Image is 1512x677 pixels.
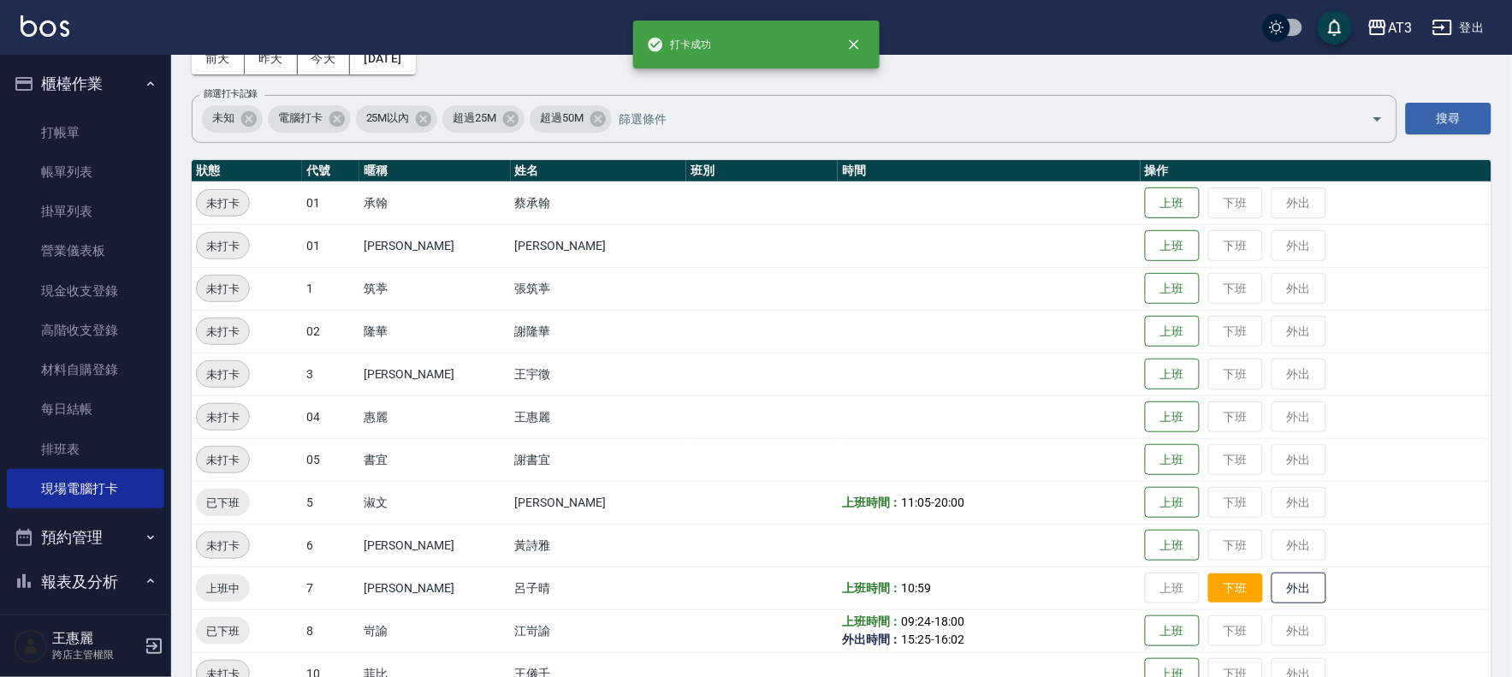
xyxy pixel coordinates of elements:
td: 01 [302,181,359,224]
span: 18:00 [935,615,965,628]
label: 篩選打卡記錄 [204,87,258,100]
button: close [835,26,873,63]
button: 上班 [1145,230,1200,262]
a: 營業儀表板 [7,231,164,270]
span: 20:00 [935,496,965,509]
button: Open [1364,105,1391,133]
a: 帳單列表 [7,152,164,192]
a: 打帳單 [7,113,164,152]
button: 下班 [1208,573,1263,603]
span: 打卡成功 [647,36,712,53]
td: 謝書宜 [511,438,687,481]
button: 上班 [1145,444,1200,476]
th: 姓名 [511,160,687,182]
button: 登出 [1426,12,1491,44]
td: [PERSON_NAME] [511,481,687,524]
span: 未打卡 [197,280,249,298]
th: 代號 [302,160,359,182]
td: 隆華 [359,310,511,353]
td: 承翰 [359,181,511,224]
div: 超過50M [530,105,612,133]
a: 高階收支登錄 [7,311,164,350]
td: 1 [302,267,359,310]
td: 王宇徵 [511,353,687,395]
button: 上班 [1145,316,1200,347]
td: 王惠麗 [511,395,687,438]
td: 黃詩雅 [511,524,687,567]
a: 現場電腦打卡 [7,469,164,508]
button: 預約管理 [7,515,164,560]
span: 16:02 [935,632,965,646]
input: 篩選條件 [614,104,1342,134]
td: 江岢諭 [511,609,687,652]
b: 上班時間： [842,581,902,595]
a: 排班表 [7,430,164,469]
td: 5 [302,481,359,524]
td: [PERSON_NAME] [511,224,687,267]
b: 上班時間： [842,496,902,509]
td: 淑文 [359,481,511,524]
img: Person [14,629,48,663]
div: 超過25M [442,105,525,133]
td: 6 [302,524,359,567]
th: 暱稱 [359,160,511,182]
td: 筑葶 [359,267,511,310]
a: 報表目錄 [7,610,164,650]
button: 上班 [1145,401,1200,433]
td: 01 [302,224,359,267]
td: 蔡承翰 [511,181,687,224]
th: 狀態 [192,160,302,182]
span: 09:24 [902,615,932,628]
td: 8 [302,609,359,652]
td: 05 [302,438,359,481]
th: 班別 [686,160,838,182]
button: [DATE] [350,43,415,74]
span: 未打卡 [197,237,249,255]
th: 時間 [838,160,1141,182]
button: 搜尋 [1406,103,1491,134]
a: 現金收支登錄 [7,271,164,311]
td: 岢諭 [359,609,511,652]
td: - [838,481,1141,524]
span: 上班中 [196,579,250,597]
span: 已下班 [196,622,250,640]
span: 未知 [202,110,245,127]
td: 書宜 [359,438,511,481]
div: 電腦打卡 [268,105,351,133]
span: 15:25 [902,632,932,646]
b: 上班時間： [842,615,902,628]
button: 前天 [192,43,245,74]
td: [PERSON_NAME] [359,224,511,267]
img: Logo [21,15,69,37]
td: [PERSON_NAME] [359,567,511,609]
p: 跨店主管權限 [52,647,139,662]
span: 未打卡 [197,194,249,212]
span: 11:05 [902,496,932,509]
td: [PERSON_NAME] [359,524,511,567]
td: 7 [302,567,359,609]
button: AT3 [1361,10,1419,45]
span: 未打卡 [197,323,249,341]
td: 04 [302,395,359,438]
span: 未打卡 [197,408,249,426]
span: 10:59 [902,581,932,595]
td: 謝隆華 [511,310,687,353]
button: 外出 [1272,573,1326,604]
td: 3 [302,353,359,395]
div: AT3 [1388,17,1412,39]
button: 上班 [1145,615,1200,647]
span: 已下班 [196,494,250,512]
button: 上班 [1145,530,1200,561]
button: 今天 [298,43,351,74]
a: 每日結帳 [7,389,164,429]
td: 惠麗 [359,395,511,438]
button: 昨天 [245,43,298,74]
button: 報表及分析 [7,560,164,604]
button: 上班 [1145,187,1200,219]
span: 電腦打卡 [268,110,333,127]
span: 未打卡 [197,365,249,383]
td: 張筑葶 [511,267,687,310]
td: 02 [302,310,359,353]
div: 未知 [202,105,263,133]
td: [PERSON_NAME] [359,353,511,395]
